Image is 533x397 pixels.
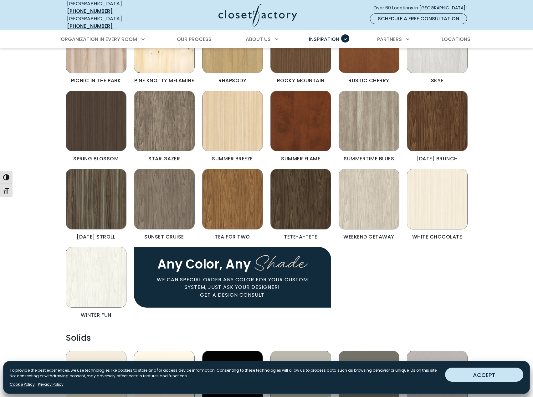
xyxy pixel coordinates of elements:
[270,91,331,151] img: Summer Flame melamine
[339,91,399,151] img: Summertime Blues melamine
[134,78,195,83] figcaption: Pine Knotty Melamine
[202,91,263,151] img: Summer Breeze melamine
[373,3,472,13] a: Over 60 Locations in [GEOGRAPHIC_DATA]!
[407,78,468,83] figcaption: Skye
[200,291,265,299] a: Get a Design Consult
[339,156,399,161] figcaption: Summertime Blues
[270,156,331,161] figcaption: Summer Flame
[134,169,195,229] img: Sunset Cruise
[377,36,402,43] span: Partners
[370,13,467,24] a: Schedule a Free Consultation
[309,36,339,43] span: Inspiration
[339,169,399,229] img: Weekend Getaway melamine
[66,329,468,347] h4: Solids
[177,36,212,43] span: Our Process
[66,169,126,229] img: Sunday Stroll melamine
[66,234,126,239] figcaption: [DATE] Stroll
[407,169,468,229] img: White Chocolate
[202,156,263,161] figcaption: Summer Breeze
[202,169,263,229] img: Tea for two sample
[339,78,399,83] figcaption: Rustic Cherry
[67,15,158,30] div: [GEOGRAPHIC_DATA]
[134,156,195,161] figcaption: Star Gazer
[67,23,113,30] a: [PHONE_NUMBER]
[66,247,126,308] img: Winter Fun melamine
[134,91,195,151] img: Star Gazer melamine
[66,91,126,151] img: Spring Blossom
[157,255,251,273] span: Any Color, Any
[270,169,331,229] img: Tete-a-tete sample
[246,36,271,43] span: About Us
[202,78,263,83] figcaption: Rhapsody
[254,246,308,274] span: Shade
[270,234,331,239] figcaption: Tete-a-Tete
[218,4,297,27] img: Closet Factory Logo
[407,91,468,151] img: Sunday brunch melamine
[373,5,472,11] span: Over 60 Locations in [GEOGRAPHIC_DATA]!
[66,156,126,161] figcaption: Spring Blossom
[67,8,113,15] a: [PHONE_NUMBER]
[153,276,312,299] p: We can special order any color for your custom system, just ask your designer!
[202,234,263,239] figcaption: Tea for Two
[66,78,126,83] figcaption: Picnic in the Park
[10,368,440,379] p: To provide the best experiences, we use technologies like cookies to store and/or access device i...
[10,382,35,387] a: Cookie Policy
[445,368,523,382] button: ACCEPT
[61,36,137,43] span: Organization in Every Room
[442,36,470,43] span: Locations
[407,234,468,239] figcaption: White Chocolate
[38,382,64,387] a: Privacy Policy
[66,313,126,318] figcaption: Winter Fun
[134,234,195,239] figcaption: Sunset Cruise
[407,156,468,161] figcaption: [DATE] Brunch
[56,31,477,48] nav: Primary Menu
[270,78,331,83] figcaption: Rocky Mountain
[339,234,399,239] figcaption: Weekend Getaway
